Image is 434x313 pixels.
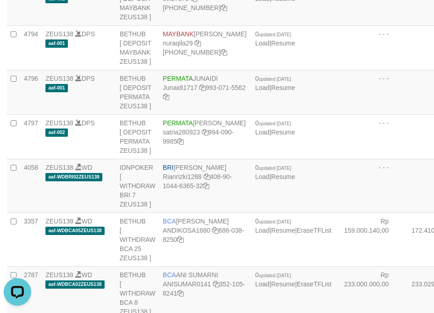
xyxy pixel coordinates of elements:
a: EraseTFList [297,280,331,288]
td: 3357 [20,212,42,266]
span: | [255,30,295,47]
a: Copy 408901044636532 to clipboard [203,182,209,190]
span: | [255,164,295,180]
td: DPS [42,25,116,70]
td: [PERSON_NAME] 994-090-9985 [159,114,251,159]
span: | [255,75,295,91]
a: Copy 9940909985 to clipboard [177,138,184,145]
a: ZEUS138 [45,119,73,127]
td: 4796 [20,70,42,114]
td: DPS [42,114,116,159]
td: 4058 [20,159,42,212]
td: 4794 [20,25,42,70]
a: Copy ANDIKOSA1680 to clipboard [212,227,218,234]
td: JUNAIDI 993-071-5562 [159,70,251,114]
td: [PERSON_NAME] [PHONE_NUMBER] [159,25,251,70]
span: 0 [255,30,291,38]
a: Copy satria280923 to clipboard [202,129,208,136]
a: EraseTFList [297,227,331,234]
a: Resume [271,173,295,180]
span: 0 [255,119,291,127]
a: Rianrizki1288 [163,173,202,180]
span: updated [DATE] [259,121,291,126]
span: aaf-WDBCA02ZEUS138 [45,280,105,288]
a: Copy 6860388250 to clipboard [177,236,184,243]
a: Resume [271,129,295,136]
span: MAYBANK [163,30,194,38]
a: Resume [271,39,295,47]
td: [PERSON_NAME] 408-90-1044-6365-32 [159,159,251,212]
a: ZEUS138 [45,75,73,82]
td: - - - [335,25,402,70]
td: BETHUB [ WITHDRAW BCA 25 ZEUS138 ] [116,212,159,266]
a: Resume [271,84,295,91]
span: 0 [255,75,291,82]
a: Load [255,39,269,47]
a: ANISUMAR0141 [163,280,211,288]
a: Load [255,129,269,136]
span: PERMATA [163,119,193,127]
td: DPS [42,70,116,114]
a: Copy Junaidi1717 to clipboard [199,84,206,91]
td: - - - [335,159,402,212]
td: WD [42,159,116,212]
td: BETHUB [ DEPOSIT MAYBANK ZEUS138 ] [116,25,159,70]
span: aaf-WDBRI02ZEUS138 [45,173,102,181]
a: Load [255,227,269,234]
td: 4797 [20,114,42,159]
span: | | [255,218,331,234]
span: updated [DATE] [259,32,291,37]
a: ZEUS138 [45,30,73,38]
span: | [255,119,295,136]
span: aaf-001 [45,84,68,92]
span: aaf-002 [45,129,68,136]
td: [PERSON_NAME] 686-038-8250 [159,212,251,266]
span: BCA [163,271,176,279]
td: IDNPOKER [ WITHDRAW BRI 7 ZEUS138 ] [116,159,159,212]
a: ZEUS138 [45,164,73,171]
td: BETHUB [ DEPOSIT PERMATA ZEUS138 ] [116,114,159,159]
span: | | [255,271,331,288]
span: updated [DATE] [259,77,291,82]
a: Copy 3521058241 to clipboard [177,290,184,297]
a: satria280923 [163,129,200,136]
a: Copy 8743968600 to clipboard [221,49,227,56]
span: 0 [255,218,291,225]
td: WD [42,212,116,266]
td: - - - [335,114,402,159]
a: ZEUS138 [45,218,73,225]
a: Copy Rianrizki1288 to clipboard [204,173,210,180]
td: BETHUB [ DEPOSIT PERMATA ZEUS138 ] [116,70,159,114]
span: aaf-001 [45,39,68,47]
a: Copy 8004940100 to clipboard [221,4,227,11]
span: BCA [163,218,176,225]
a: Resume [271,280,295,288]
a: Copy nuraqila29 to clipboard [195,39,201,47]
td: Rp 159.000.140,00 [335,212,402,266]
a: Junaidi1717 [163,84,198,91]
a: Load [255,84,269,91]
a: ANDIKOSA1680 [163,227,211,234]
span: updated [DATE] [259,273,291,278]
a: nuraqila29 [163,39,193,47]
span: BRI [163,164,173,171]
button: Open LiveChat chat widget [4,4,31,31]
a: Load [255,173,269,180]
span: PERMATA [163,75,193,82]
a: Copy ANISUMAR0141 to clipboard [213,280,219,288]
span: 0 [255,271,291,279]
a: Load [255,280,269,288]
a: Copy 9930715562 to clipboard [163,93,169,101]
td: - - - [335,70,402,114]
span: aaf-WDBCA05ZEUS138 [45,227,105,235]
span: 0 [255,164,291,171]
a: Resume [271,227,295,234]
span: updated [DATE] [259,219,291,224]
a: ZEUS138 [45,271,73,279]
span: updated [DATE] [259,166,291,171]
